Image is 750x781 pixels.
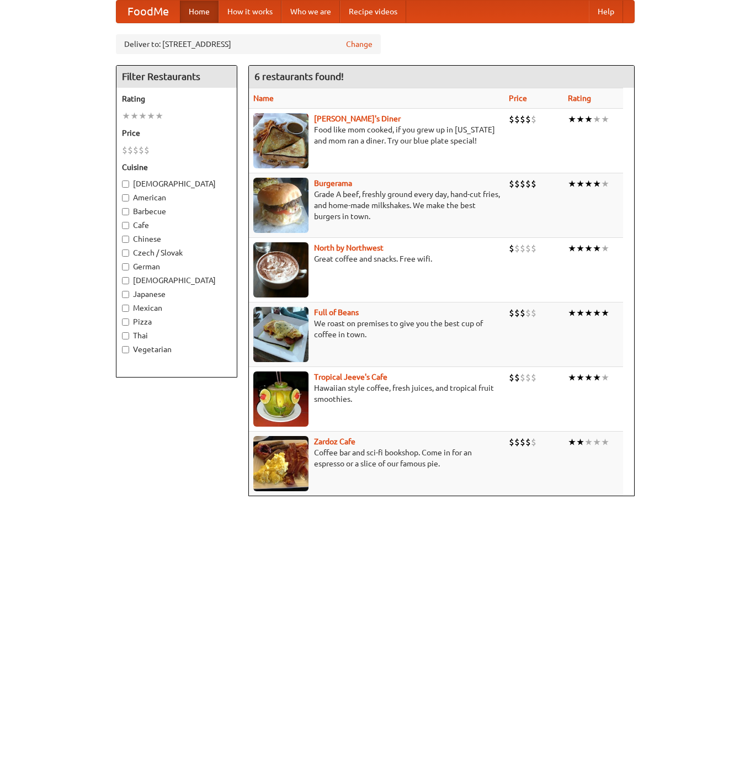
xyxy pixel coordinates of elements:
[509,307,514,319] li: $
[584,436,593,448] li: ★
[584,307,593,319] li: ★
[568,436,576,448] li: ★
[531,242,536,254] li: $
[520,178,525,190] li: $
[122,236,129,243] input: Chinese
[525,242,531,254] li: $
[122,275,231,286] label: [DEMOGRAPHIC_DATA]
[122,162,231,173] h5: Cuisine
[253,382,500,405] p: Hawaiian style coffee, fresh juices, and tropical fruit smoothies.
[601,307,609,319] li: ★
[122,110,130,122] li: ★
[593,178,601,190] li: ★
[589,1,623,23] a: Help
[130,110,139,122] li: ★
[601,436,609,448] li: ★
[180,1,219,23] a: Home
[568,178,576,190] li: ★
[253,113,308,168] img: sallys.jpg
[122,127,231,139] h5: Price
[514,371,520,384] li: $
[314,437,355,446] a: Zardoz Cafe
[122,220,231,231] label: Cafe
[576,242,584,254] li: ★
[144,144,150,156] li: $
[509,436,514,448] li: $
[531,113,536,125] li: $
[122,233,231,245] label: Chinese
[116,34,381,54] div: Deliver to: [STREET_ADDRESS]
[525,371,531,384] li: $
[122,289,231,300] label: Japanese
[116,1,180,23] a: FoodMe
[122,144,127,156] li: $
[253,242,308,297] img: north.jpg
[593,242,601,254] li: ★
[601,113,609,125] li: ★
[593,371,601,384] li: ★
[593,113,601,125] li: ★
[509,113,514,125] li: $
[281,1,340,23] a: Who we are
[531,371,536,384] li: $
[253,189,500,222] p: Grade A beef, freshly ground every day, hand-cut fries, and home-made milkshakes. We make the bes...
[314,243,384,252] b: North by Northwest
[122,316,231,327] label: Pizza
[314,308,359,317] a: Full of Beans
[314,179,352,188] a: Burgerama
[520,371,525,384] li: $
[576,371,584,384] li: ★
[568,371,576,384] li: ★
[514,436,520,448] li: $
[122,318,129,326] input: Pizza
[122,277,129,284] input: [DEMOGRAPHIC_DATA]
[253,447,500,469] p: Coffee bar and sci-fi bookshop. Come in for an espresso or a slice of our famous pie.
[514,307,520,319] li: $
[525,307,531,319] li: $
[116,66,237,88] h4: Filter Restaurants
[568,94,591,103] a: Rating
[219,1,281,23] a: How it works
[514,178,520,190] li: $
[122,302,231,314] label: Mexican
[253,124,500,146] p: Food like mom cooked, if you grew up in [US_STATE] and mom ran a diner. Try our blue plate special!
[601,242,609,254] li: ★
[133,144,139,156] li: $
[593,436,601,448] li: ★
[139,110,147,122] li: ★
[253,436,308,491] img: zardoz.jpg
[314,373,387,381] b: Tropical Jeeve's Cafe
[122,178,231,189] label: [DEMOGRAPHIC_DATA]
[122,344,231,355] label: Vegetarian
[584,242,593,254] li: ★
[520,307,525,319] li: $
[509,371,514,384] li: $
[509,178,514,190] li: $
[122,305,129,312] input: Mexican
[253,94,274,103] a: Name
[525,178,531,190] li: $
[122,192,231,203] label: American
[253,318,500,340] p: We roast on premises to give you the best cup of coffee in town.
[568,113,576,125] li: ★
[531,307,536,319] li: $
[122,180,129,188] input: [DEMOGRAPHIC_DATA]
[584,113,593,125] li: ★
[122,291,129,298] input: Japanese
[576,178,584,190] li: ★
[531,178,536,190] li: $
[525,436,531,448] li: $
[525,113,531,125] li: $
[122,222,129,229] input: Cafe
[593,307,601,319] li: ★
[520,113,525,125] li: $
[122,194,129,201] input: American
[346,39,373,50] a: Change
[514,242,520,254] li: $
[509,94,527,103] a: Price
[122,206,231,217] label: Barbecue
[576,113,584,125] li: ★
[122,247,231,258] label: Czech / Slovak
